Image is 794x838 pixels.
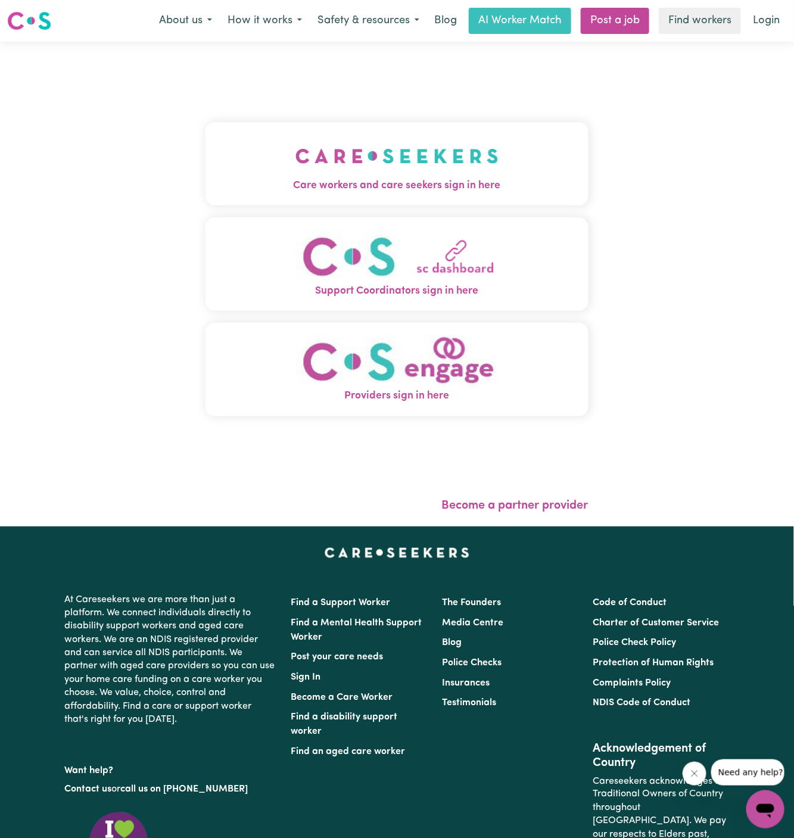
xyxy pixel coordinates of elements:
[442,658,502,668] a: Police Checks
[65,759,277,777] p: Want help?
[442,638,462,647] a: Blog
[442,598,501,608] a: The Founders
[711,759,784,786] iframe: Message from company
[291,598,391,608] a: Find a Support Worker
[205,323,589,416] button: Providers sign in here
[442,500,589,512] a: Become a partner provider
[310,8,427,33] button: Safety & resources
[593,598,667,608] a: Code of Conduct
[151,8,220,33] button: About us
[442,618,503,628] a: Media Centre
[442,678,490,688] a: Insurances
[593,618,719,628] a: Charter of Customer Service
[746,790,784,828] iframe: Button to launch messaging window
[593,638,676,647] a: Police Check Policy
[65,778,277,800] p: or
[205,284,589,299] span: Support Coordinators sign in here
[205,388,589,404] span: Providers sign in here
[291,672,321,682] a: Sign In
[469,8,571,34] a: AI Worker Match
[7,10,51,32] img: Careseekers logo
[659,8,741,34] a: Find workers
[291,618,422,642] a: Find a Mental Health Support Worker
[581,8,649,34] a: Post a job
[65,784,112,794] a: Contact us
[121,784,248,794] a: call us on [PHONE_NUMBER]
[291,747,406,756] a: Find an aged care worker
[593,658,714,668] a: Protection of Human Rights
[325,548,469,557] a: Careseekers home page
[593,698,690,708] a: NDIS Code of Conduct
[442,698,496,708] a: Testimonials
[220,8,310,33] button: How it works
[427,8,464,34] a: Blog
[65,588,277,731] p: At Careseekers we are more than just a platform. We connect individuals directly to disability su...
[746,8,787,34] a: Login
[683,762,706,786] iframe: Close message
[593,678,671,688] a: Complaints Policy
[593,742,729,770] h2: Acknowledgement of Country
[291,652,384,662] a: Post your care needs
[291,712,398,736] a: Find a disability support worker
[291,693,393,702] a: Become a Care Worker
[205,178,589,194] span: Care workers and care seekers sign in here
[205,217,589,311] button: Support Coordinators sign in here
[7,7,51,35] a: Careseekers logo
[205,122,589,205] button: Care workers and care seekers sign in here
